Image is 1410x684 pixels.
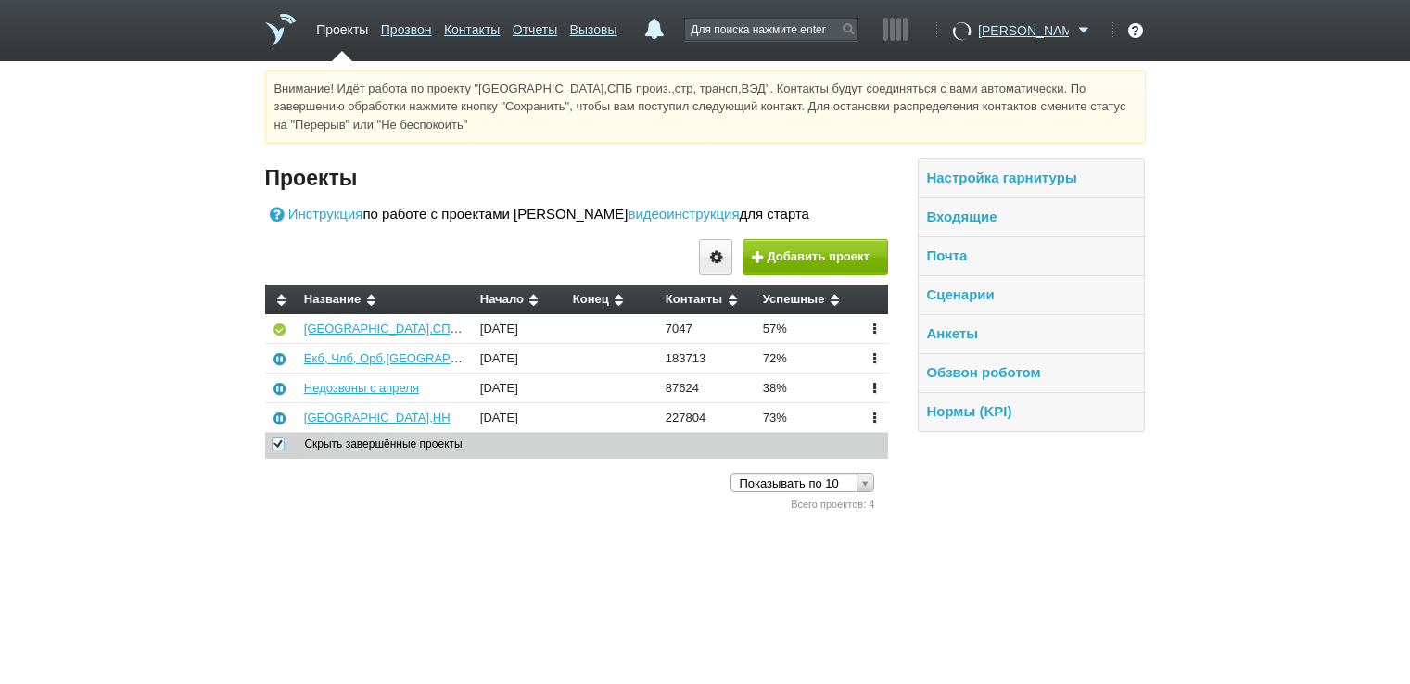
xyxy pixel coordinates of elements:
[265,163,889,193] h4: Проекты
[926,247,967,263] a: Почта
[659,314,756,343] td: 7047
[926,403,1011,419] a: Нормы (KPI)
[756,374,858,403] td: 38%
[480,293,559,308] div: Начало
[743,239,888,275] button: Добавить проект
[265,204,363,225] a: Инструкция
[573,293,652,308] div: Конец
[474,314,566,343] td: [DATE]
[756,314,858,343] td: 57%
[304,411,451,424] a: [GEOGRAPHIC_DATA],НН
[978,21,1069,40] span: [PERSON_NAME]
[756,344,858,374] td: 72%
[265,70,1146,144] div: Внимание! Идёт работа по проекту "[GEOGRAPHIC_DATA],СПБ произ.,стр, трансп,ВЭД". Контакты будут с...
[381,13,432,40] a: Прозвон
[926,286,994,302] a: Сценарии
[926,364,1040,380] a: Обзвон роботом
[265,14,296,46] a: На главную
[926,209,997,224] a: Входящие
[304,293,466,308] div: Название
[685,19,857,40] input: Для поиска нажмите enter
[730,473,874,492] a: Показывать по 10
[926,170,1076,185] a: Настройка гарнитуры
[316,13,368,40] a: Проекты
[756,402,858,432] td: 73%
[628,204,739,225] a: видеоинструкция
[659,402,756,432] td: 227804
[666,293,749,308] div: Контакты
[659,374,756,403] td: 87624
[763,293,851,308] div: Успешные
[286,437,462,450] span: Скрыть завершённые проекты
[474,402,566,432] td: [DATE]
[304,322,591,336] a: [GEOGRAPHIC_DATA],СПБ произ.,стр, трансп,ВЭД
[570,13,617,40] a: Вызовы
[739,474,849,493] span: Показывать по 10
[926,325,978,341] a: Анкеты
[513,13,557,40] a: Отчеты
[265,204,889,225] div: по работе с проектами [PERSON_NAME] для старта
[304,351,776,365] a: Екб, Члб, Орб,[GEOGRAPHIC_DATA],[GEOGRAPHIC_DATA], [GEOGRAPHIC_DATA],
[978,19,1094,38] a: [PERSON_NAME]
[1128,23,1143,38] div: ?
[304,381,419,395] a: Недозвоны с апреля
[791,499,874,510] span: Всего проектов: 4
[659,344,756,374] td: 183713
[474,344,566,374] td: [DATE]
[474,374,566,403] td: [DATE]
[444,13,500,40] a: Контакты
